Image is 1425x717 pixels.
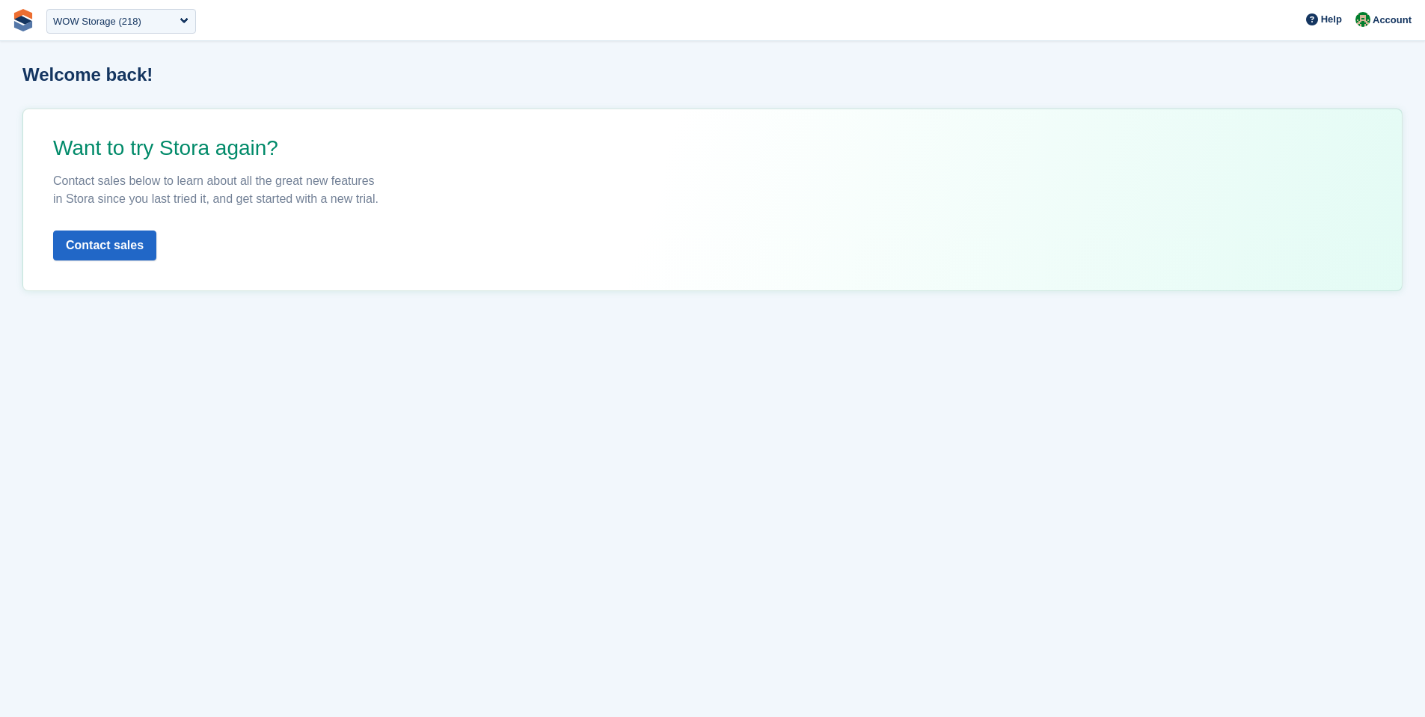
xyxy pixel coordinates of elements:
[53,135,532,161] p: Want to try Stora again?
[53,14,141,29] div: WOW Storage (218)
[22,64,153,85] h1: Welcome back!
[53,172,382,208] p: Contact sales below to learn about all the great new features in Stora since you last tried it, a...
[1355,12,1370,27] img: Mark Dawson
[1373,13,1412,28] span: Account
[12,9,34,31] img: stora-icon-8386f47178a22dfd0bd8f6a31ec36ba5ce8667c1dd55bd0f319d3a0aa187defe.svg
[53,231,156,260] button: Contact sales
[1321,12,1342,27] span: Help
